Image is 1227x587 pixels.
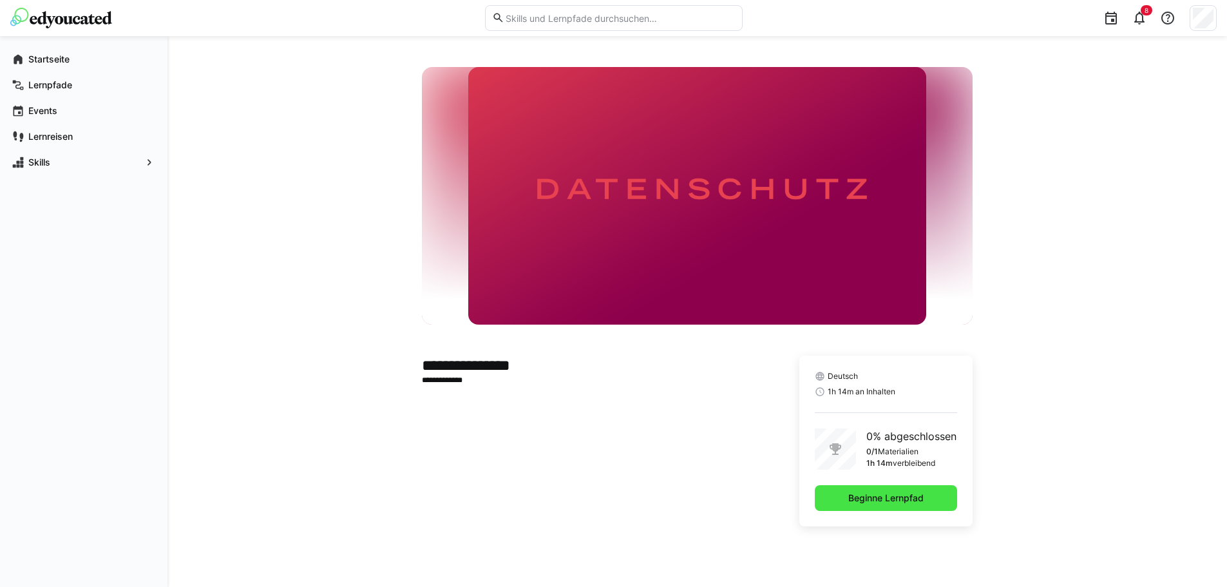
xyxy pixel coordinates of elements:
[815,485,957,511] button: Beginne Lernpfad
[828,371,858,381] span: Deutsch
[878,447,918,457] p: Materialien
[866,428,956,444] p: 0% abgeschlossen
[893,458,935,468] p: verbleibend
[866,458,893,468] p: 1h 14m
[504,12,735,24] input: Skills und Lernpfade durchsuchen…
[846,492,926,505] span: Beginne Lernpfad
[828,387,895,397] span: 1h 14m an Inhalten
[1145,6,1148,14] span: 8
[866,447,878,457] p: 0/1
